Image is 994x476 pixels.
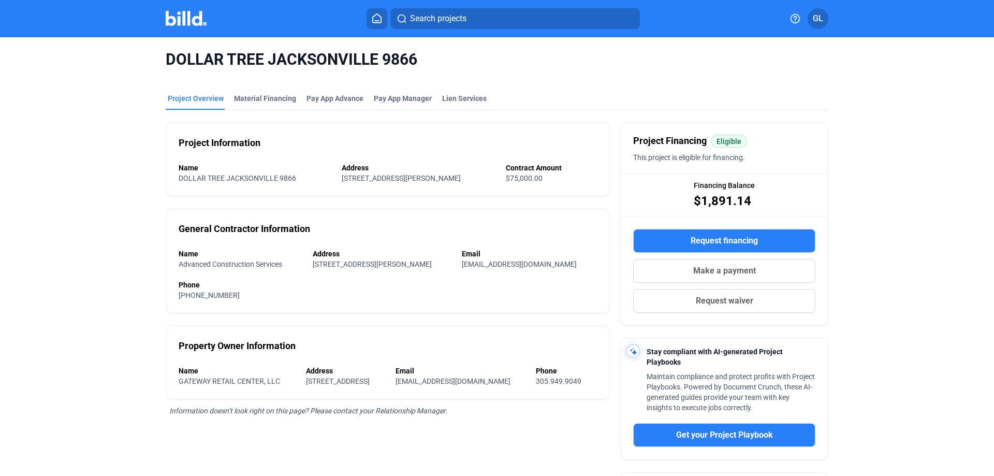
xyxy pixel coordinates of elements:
span: Request financing [691,235,758,247]
span: [EMAIL_ADDRESS][DOMAIN_NAME] [396,377,510,385]
button: Search projects [390,8,640,29]
div: Name [179,249,302,259]
div: Address [313,249,452,259]
span: [STREET_ADDRESS] [306,377,370,385]
button: Make a payment [633,259,815,283]
span: [EMAIL_ADDRESS][DOMAIN_NAME] [462,260,577,268]
div: Name [179,163,331,173]
div: Email [462,249,597,259]
span: Get your Project Playbook [676,429,773,441]
span: 305.949.9049 [536,377,581,385]
div: General Contractor Information [179,222,310,236]
div: Address [342,163,496,173]
span: GL [813,12,823,25]
span: Advanced Construction Services [179,260,282,268]
div: Project Overview [168,93,224,104]
div: Name [179,366,296,376]
span: DOLLAR TREE JACKSONVILLE 9866 [166,50,828,69]
span: Make a payment [693,265,756,277]
span: Request waiver [696,295,753,307]
div: Material Financing [234,93,296,104]
div: Project Information [179,136,260,150]
span: Maintain compliance and protect profits with Project Playbooks. Powered by Document Crunch, these... [647,372,815,412]
span: Search projects [410,12,466,25]
span: Financing Balance [694,180,755,191]
span: Project Financing [633,134,707,148]
img: Billd Company Logo [166,11,207,26]
div: Phone [536,366,597,376]
button: Get your Project Playbook [633,423,815,447]
div: Pay App Advance [306,93,363,104]
div: Property Owner Information [179,339,296,353]
span: $75,000.00 [506,174,543,182]
span: This project is eligible for financing. [633,153,745,162]
span: Pay App Manager [374,93,432,104]
span: GATEWAY RETAIL CENTER, LLC [179,377,280,385]
button: Request financing [633,229,815,253]
button: GL [808,8,828,29]
span: Stay compliant with AI-generated Project Playbooks [647,348,783,366]
span: [STREET_ADDRESS][PERSON_NAME] [342,174,461,182]
div: Email [396,366,526,376]
span: $1,891.14 [694,193,751,209]
div: Lien Services [442,93,487,104]
span: Information doesn’t look right on this page? Please contact your Relationship Manager. [169,407,447,415]
button: Request waiver [633,289,815,313]
div: Address [306,366,385,376]
div: Phone [179,280,597,290]
mat-chip: Eligible [711,135,747,148]
span: DOLLAR TREE JACKSONVILLE 9866 [179,174,296,182]
div: Contract Amount [506,163,597,173]
span: [STREET_ADDRESS][PERSON_NAME] [313,260,432,268]
span: [PHONE_NUMBER] [179,291,240,299]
